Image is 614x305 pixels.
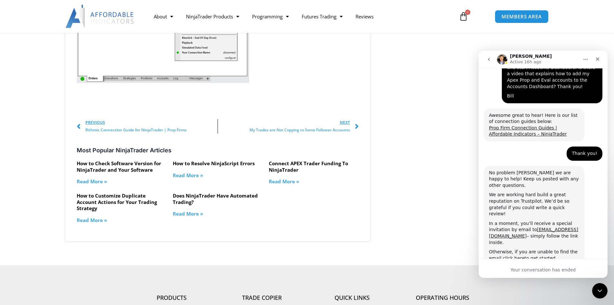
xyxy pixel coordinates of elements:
a: Read more about How to Customize Duplicate Account Actions for Your Trading Strategy [77,217,107,223]
a: Connect APEX Trader Funding To NinjaTrader [269,160,348,173]
div: In a moment, you’ll receive a special invitation by email to – simply follow the link inside. [10,170,101,195]
a: Read more about How to Check Software Version for NinjaTrader and Your Software [77,178,107,185]
div: David says… [5,58,124,96]
a: Does NinjaTrader Have Automated Trading? [173,192,258,205]
a: NextMy Trades are Not Copying to Some Follower Accounts [218,119,359,134]
img: LogoAI | Affordable Indicators – NinjaTrader [65,5,135,28]
h4: Products [127,294,217,301]
a: Reviews [349,9,380,24]
h4: Trade Copier [217,294,307,301]
div: Thank you! [88,96,124,110]
h3: Most Popular NinjaTrader Articles [77,147,359,154]
div: Awesome great to hear! Here is our list of connection guides below: [10,62,101,74]
span: Previous [85,119,187,126]
span: My Trades are Not Copying to Some Follower Accounts [249,127,350,134]
span: Rithmic Connection Guide for NinjaTrader | Prop Firms [85,127,187,134]
a: NinjaTrader Products [180,9,246,24]
iframe: Intercom live chat [479,51,608,278]
a: Futures Trading [295,9,349,24]
a: About [147,9,180,24]
div: We are working hard build a great reputation on Trustpilot. We’d be so grateful if you could writ... [10,141,101,166]
a: Read more about Connect APEX Trader Funding To NinjaTrader [269,178,299,185]
div: Bill [28,42,119,49]
div: William says… [5,96,124,115]
a: How to Resolve NinjaScript Errors [173,160,255,167]
div: No problem [PERSON_NAME] we are happy to help! Keep us posted with any other questions. [10,119,101,138]
div: Awesome great to hear! Here is our list of connection guides below:Prop Firm Connection Guides | ... [5,58,106,91]
div: Post Navigation [77,119,359,134]
span: MEMBERS AREA [502,14,542,19]
div: Thank you! [93,100,119,106]
a: MEMBERS AREA [495,10,549,23]
a: 0 [449,7,478,26]
a: PreviousRithmic Connection Guide for NinjaTrader | Prop Firms [77,119,218,134]
img: ninjatrader control center settings and other options [77,13,249,83]
a: click here [24,205,46,210]
a: How to Customize Duplicate Account Actions for Your Trading Strategy [77,192,157,211]
a: Programming [246,9,295,24]
a: Read more about Does NinjaTrader Have Automated Trading? [173,210,203,217]
a: Read more about How to Resolve NinjaScript Errors [173,172,203,178]
div: I have this worked out/corrected with NinjaTrader and was able to install AI and start Accounts D... [28,1,119,39]
div: No problem [PERSON_NAME] we are happy to help! Keep us posted with any other questions.We are wor... [5,115,106,253]
div: David says… [5,115,124,258]
h4: Quick Links [307,294,397,301]
a: Prop Firm Connection Guides | Affordable Indicators – NinjaTrader [10,75,88,86]
div: Otherwise, if you are unable to find the email, to get started immediately! ​ ﻿You can also to ad... [10,198,101,249]
h4: Operating Hours [397,294,488,301]
span: 0 [465,10,470,15]
span: Next [249,119,350,126]
nav: Menu [147,9,452,24]
iframe: Intercom live chat [592,283,608,299]
a: How to Check Software Version for NinjaTrader and Your Software [77,160,161,173]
